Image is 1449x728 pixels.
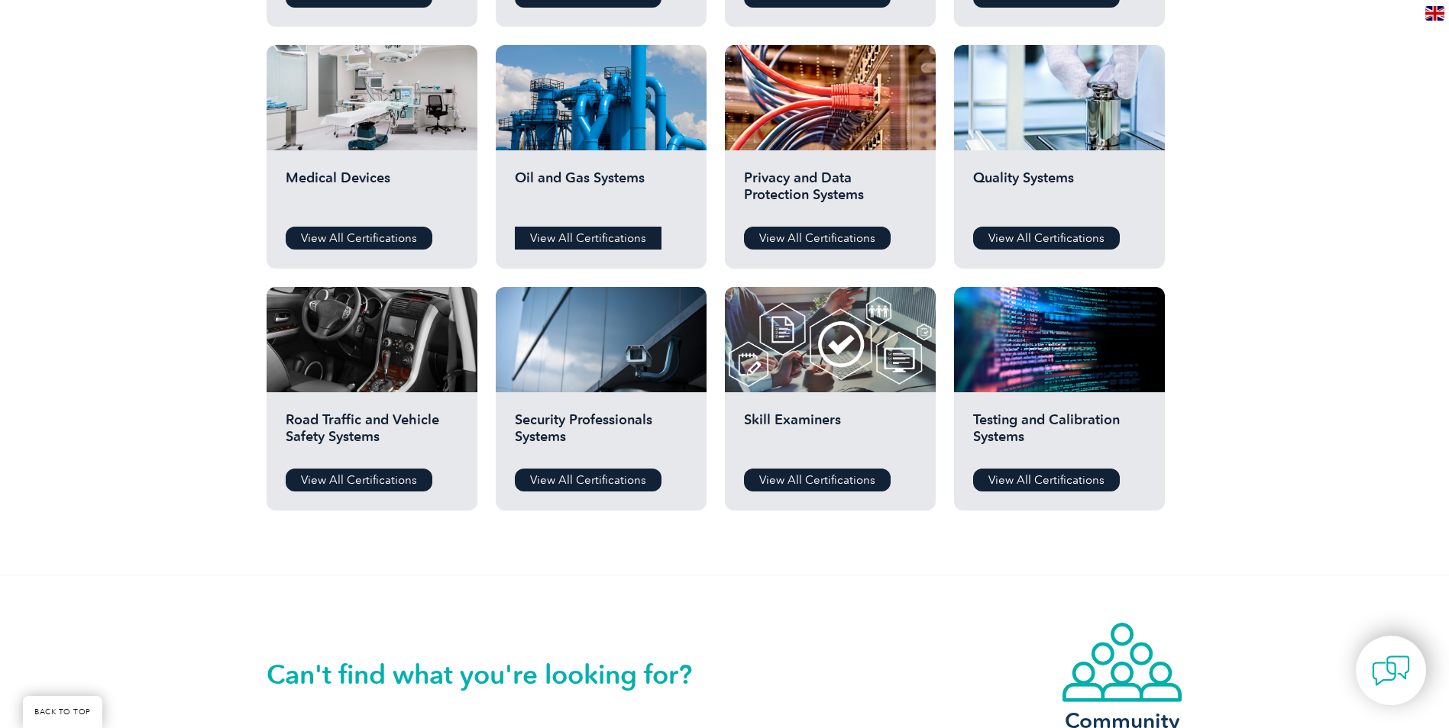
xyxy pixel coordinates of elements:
[1425,6,1444,21] img: en
[973,227,1120,250] a: View All Certifications
[744,469,891,491] a: View All Certifications
[286,469,432,491] a: View All Certifications
[286,411,458,457] h2: Road Traffic and Vehicle Safety Systems
[1061,621,1183,704] img: icon-community.webp
[973,469,1120,491] a: View All Certifications
[267,662,725,687] h2: Can't find what you're looking for?
[515,411,687,457] h2: Security Professionals Systems
[515,469,661,491] a: View All Certifications
[973,169,1146,215] h2: Quality Systems
[515,227,661,250] a: View All Certifications
[515,169,687,215] h2: Oil and Gas Systems
[744,227,891,250] a: View All Certifications
[973,411,1146,457] h2: Testing and Calibration Systems
[744,411,917,457] h2: Skill Examiners
[744,169,917,215] h2: Privacy and Data Protection Systems
[23,696,102,728] a: BACK TO TOP
[286,227,432,250] a: View All Certifications
[1372,652,1410,690] img: contact-chat.png
[286,169,458,215] h2: Medical Devices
